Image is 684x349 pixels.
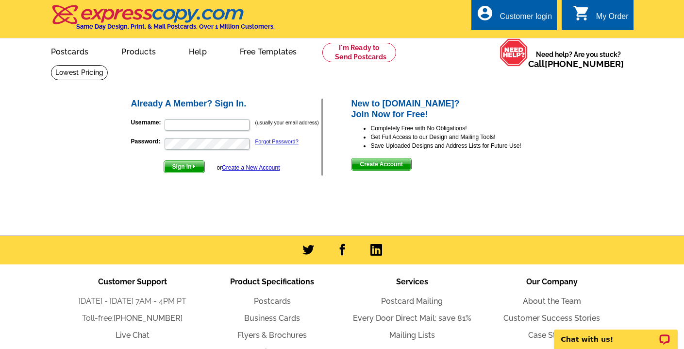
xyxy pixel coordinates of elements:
[548,318,684,349] iframe: LiveChat chat widget
[164,161,204,173] span: Sign In
[596,12,629,26] div: My Order
[254,297,291,306] a: Postcards
[573,11,629,23] a: shopping_cart My Order
[224,39,313,62] a: Free Templates
[523,297,581,306] a: About the Team
[131,137,164,146] label: Password:
[503,314,600,323] a: Customer Success Stories
[353,314,471,323] a: Every Door Direct Mail: save 81%
[116,331,150,340] a: Live Chat
[230,277,314,286] span: Product Specifications
[131,118,164,127] label: Username:
[98,277,167,286] span: Customer Support
[526,277,578,286] span: Our Company
[370,141,554,150] li: Save Uploaded Designs and Address Lists for Future Use!
[164,160,205,173] button: Sign In
[389,331,435,340] a: Mailing Lists
[370,124,554,133] li: Completely Free with No Obligations!
[545,59,624,69] a: [PHONE_NUMBER]
[255,139,299,144] a: Forgot Password?
[351,99,554,120] h2: New to [DOMAIN_NAME]? Join Now for Free!
[573,4,590,22] i: shopping_cart
[244,314,300,323] a: Business Cards
[528,331,576,340] a: Case Studies
[51,12,275,30] a: Same Day Design, Print, & Mail Postcards. Over 1 Million Customers.
[217,163,280,172] div: or
[131,99,322,109] h2: Already A Member? Sign In.
[35,39,104,62] a: Postcards
[476,11,552,23] a: account_circle Customer login
[173,39,222,62] a: Help
[500,12,552,26] div: Customer login
[237,331,307,340] a: Flyers & Brochures
[528,59,624,69] span: Call
[351,158,411,170] span: Create Account
[528,50,629,69] span: Need help? Are you stuck?
[476,4,494,22] i: account_circle
[255,120,319,125] small: (usually your email address)
[351,158,411,171] button: Create Account
[192,164,196,169] img: button-next-arrow-white.png
[114,314,183,323] a: [PHONE_NUMBER]
[63,313,202,324] li: Toll-free:
[396,277,428,286] span: Services
[500,38,528,67] img: help
[63,296,202,307] li: [DATE] - [DATE] 7AM - 4PM PT
[222,164,280,171] a: Create a New Account
[76,23,275,30] h4: Same Day Design, Print, & Mail Postcards. Over 1 Million Customers.
[106,39,171,62] a: Products
[381,297,443,306] a: Postcard Mailing
[370,133,554,141] li: Get Full Access to our Design and Mailing Tools!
